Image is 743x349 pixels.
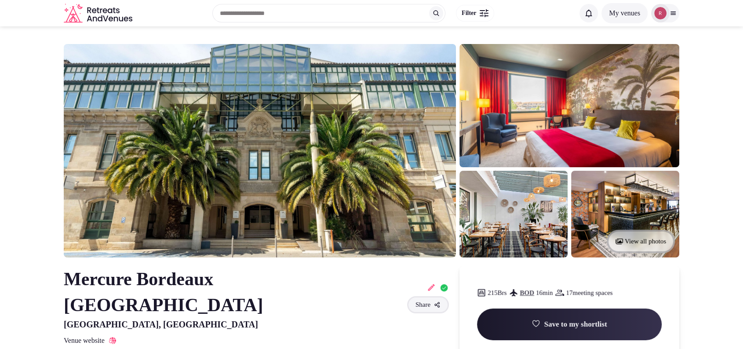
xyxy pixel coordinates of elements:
[601,9,648,17] a: My venues
[459,171,568,257] img: Venue gallery photo
[64,336,105,345] span: Venue website
[407,296,449,313] button: Share
[64,44,456,257] img: Venue cover photo
[64,4,134,23] a: Visit the homepage
[571,171,679,257] img: Venue gallery photo
[654,7,667,19] img: robiejavier
[607,230,675,253] button: View all photos
[544,319,607,330] span: Save to my shortlist
[64,4,134,23] svg: Retreats and Venues company logo
[415,300,430,309] span: Share
[566,288,612,298] span: 17 meeting spaces
[456,5,494,22] button: Filter
[459,44,679,167] img: Venue gallery photo
[536,288,553,298] span: 16 min
[462,9,476,18] span: Filter
[64,266,404,318] h2: Mercure Bordeaux [GEOGRAPHIC_DATA]
[64,336,117,345] a: Venue website
[64,320,258,329] span: [GEOGRAPHIC_DATA], [GEOGRAPHIC_DATA]
[488,288,506,298] span: 215 Brs
[520,289,534,296] a: BOD
[601,3,648,23] button: My venues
